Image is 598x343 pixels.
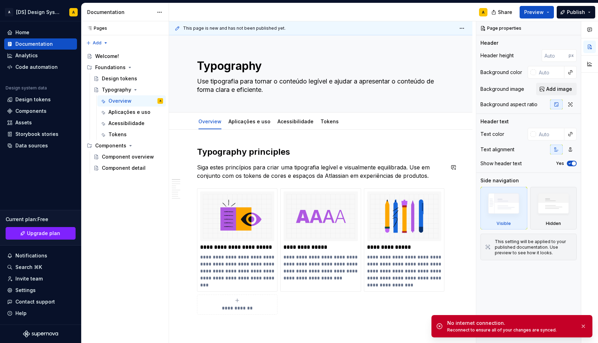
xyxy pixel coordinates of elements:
[23,330,58,337] svg: Supernova Logo
[567,9,585,16] span: Publish
[4,273,77,284] a: Invite team
[283,191,358,241] img: bd4422cd-2787-4399-8846-8f0bb2d1839b.png
[367,191,441,241] img: 7333f325-2b77-4c44-b8f2-6ea577cf218c.png
[15,131,58,138] div: Storybook stories
[546,221,561,226] div: Hidden
[87,9,153,16] div: Documentation
[4,296,77,307] button: Contact support
[480,39,498,46] div: Header
[196,114,224,129] div: Overview
[480,86,524,93] div: Background image
[277,118,314,124] a: Acessibilidade
[4,285,77,296] a: Settings
[4,61,77,73] a: Code automation
[498,9,512,16] span: Share
[91,84,166,95] a: Typography
[536,66,564,79] input: Auto
[15,96,51,103] div: Design tokens
[488,6,517,19] button: Share
[4,262,77,273] button: Search ⌘K
[16,9,61,16] div: [DS] Design System
[480,187,527,229] div: Visible
[4,27,77,38] a: Home
[447,327,575,333] div: Reconnect to ensure all of your changes are synced.
[108,97,132,104] div: Overview
[15,252,47,259] div: Notifications
[275,114,316,129] div: Acessibilidade
[102,153,154,160] div: Component overview
[321,118,339,124] a: Tokens
[536,83,577,95] button: Add image
[5,8,13,16] div: A
[4,129,77,140] a: Storybook stories
[15,287,36,294] div: Settings
[160,97,161,104] div: A
[6,216,76,223] div: Current plan : Free
[95,142,126,149] div: Components
[15,310,27,317] div: Help
[84,140,166,151] div: Components
[15,142,48,149] div: Data sources
[480,118,509,125] div: Header text
[15,29,29,36] div: Home
[536,128,564,140] input: Auto
[102,165,146,171] div: Component detail
[97,118,166,129] a: Acessibilidade
[1,5,80,20] button: A[DS] Design SystemA
[447,320,575,327] div: No internet connection.
[91,151,166,162] a: Component overview
[524,9,544,16] span: Preview
[95,53,119,60] div: Welcome!
[4,105,77,117] a: Components
[93,40,101,46] span: Add
[480,160,522,167] div: Show header text
[15,119,32,126] div: Assets
[4,50,77,61] a: Analytics
[6,85,47,91] div: Design system data
[15,108,47,115] div: Components
[226,114,273,129] div: Aplicações e uso
[27,230,60,237] span: Upgrade plan
[183,25,286,31] span: This page is new and has not been published yet.
[569,53,574,58] p: px
[72,9,75,15] div: A
[197,146,444,158] h2: Typography principles
[196,76,443,95] textarea: Use tipografia para tornar o conteúdo legível e ajudar a apresentar o conteúdo de forma clara e e...
[15,264,42,271] div: Search ⌘K
[84,38,110,48] button: Add
[495,239,572,256] div: This setting will be applied to your published documentation. Use preview to see how it looks.
[108,109,150,116] div: Aplicações e uso
[482,9,485,15] div: A
[480,131,504,138] div: Text color
[84,25,107,31] div: Pages
[6,227,76,240] a: Upgrade plan
[84,51,166,62] a: Welcome!
[196,58,443,74] textarea: Typography
[15,298,55,305] div: Contact support
[530,187,577,229] div: Hidden
[108,120,145,127] div: Acessibilidade
[4,38,77,50] a: Documentation
[480,52,514,59] div: Header height
[15,275,43,282] div: Invite team
[97,129,166,140] a: Tokens
[556,161,564,166] label: Yes
[318,114,342,129] div: Tokens
[198,118,221,124] a: Overview
[4,94,77,105] a: Design tokens
[497,221,511,226] div: Visible
[520,6,554,19] button: Preview
[480,146,514,153] div: Text alignment
[95,64,126,71] div: Foundations
[4,117,77,128] a: Assets
[91,73,166,84] a: Design tokens
[197,163,444,180] p: Siga estes princípios para criar uma tipografia legível e visualmente equilibrada. Use em conjunt...
[542,49,569,62] input: Auto
[91,162,166,174] a: Component detail
[4,308,77,319] button: Help
[480,101,537,108] div: Background aspect ratio
[200,191,274,241] img: abbbc7ba-364c-4c51-8b89-9c6b5dd369cc.png
[102,86,131,93] div: Typography
[480,177,519,184] div: Side navigation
